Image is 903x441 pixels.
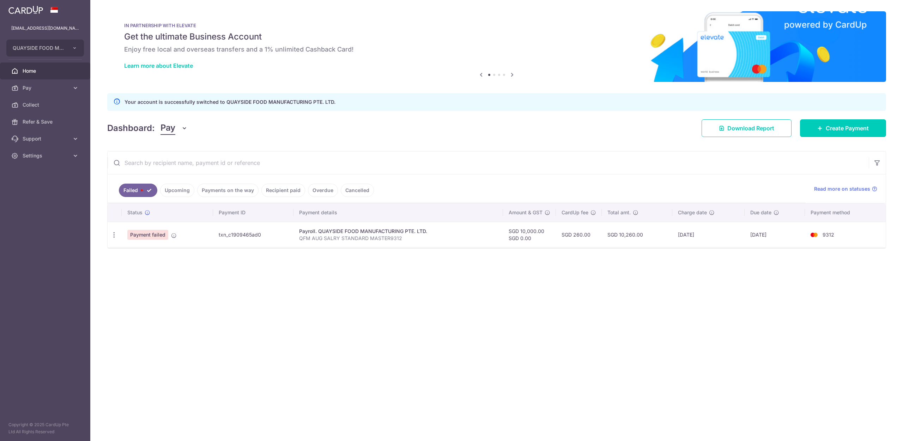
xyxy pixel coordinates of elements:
a: Read more on statuses [814,185,877,192]
span: Settings [23,152,69,159]
button: QUAYSIDE FOOD MANUFACTURING PTE. LTD. [6,40,84,56]
span: Read more on statuses [814,185,870,192]
span: Refer & Save [23,118,69,125]
a: Download Report [702,119,792,137]
span: CardUp fee [562,209,588,216]
h4: Dashboard: [107,122,155,135]
img: CardUp [8,6,43,14]
a: Recipient paid [261,184,305,197]
span: Due date [750,209,771,216]
span: Pay [160,121,175,135]
h5: Get the ultimate Business Account [124,31,869,42]
span: QUAYSIDE FOOD MANUFACTURING PTE. LTD. [13,44,65,52]
p: QFM AUG SALRY STANDARD MASTER9312 [299,235,497,242]
p: Your account is successfully switched to QUAYSIDE FOOD MANUFACTURING PTE. LTD. [125,98,335,106]
a: Payments on the way [197,184,259,197]
h6: Enjoy free local and overseas transfers and a 1% unlimited Cashback Card! [124,45,869,54]
img: Renovation banner [107,11,886,82]
span: 9312 [823,232,834,238]
td: [DATE] [745,222,805,248]
span: Collect [23,101,69,108]
span: Status [127,209,143,216]
th: Payment method [805,203,886,222]
span: Charge date [678,209,707,216]
a: Failed [119,184,157,197]
th: Payment details [293,203,503,222]
button: Pay [160,121,188,135]
span: Total amt. [607,209,631,216]
span: Home [23,67,69,75]
span: Support [23,135,69,142]
a: Cancelled [341,184,374,197]
span: Create Payment [826,124,869,132]
span: Payment failed [127,230,168,240]
a: Upcoming [160,184,194,197]
a: Learn more about Elevate [124,62,193,69]
div: Payroll. QUAYSIDE FOOD MANUFACTURING PTE. LTD. [299,228,497,235]
td: SGD 260.00 [556,222,602,248]
span: Pay [23,84,69,91]
p: [EMAIL_ADDRESS][DOMAIN_NAME] [11,25,79,32]
span: Amount & GST [509,209,543,216]
a: Create Payment [800,119,886,137]
input: Search by recipient name, payment id or reference [108,151,869,174]
td: [DATE] [672,222,745,248]
td: SGD 10,260.00 [602,222,672,248]
span: Download Report [727,124,774,132]
img: Bank Card [807,231,821,239]
td: txn_c1909465ad0 [213,222,294,248]
td: SGD 10,000.00 SGD 0.00 [503,222,556,248]
th: Payment ID [213,203,294,222]
p: IN PARTNERSHIP WITH ELEVATE [124,23,869,28]
a: Overdue [308,184,338,197]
